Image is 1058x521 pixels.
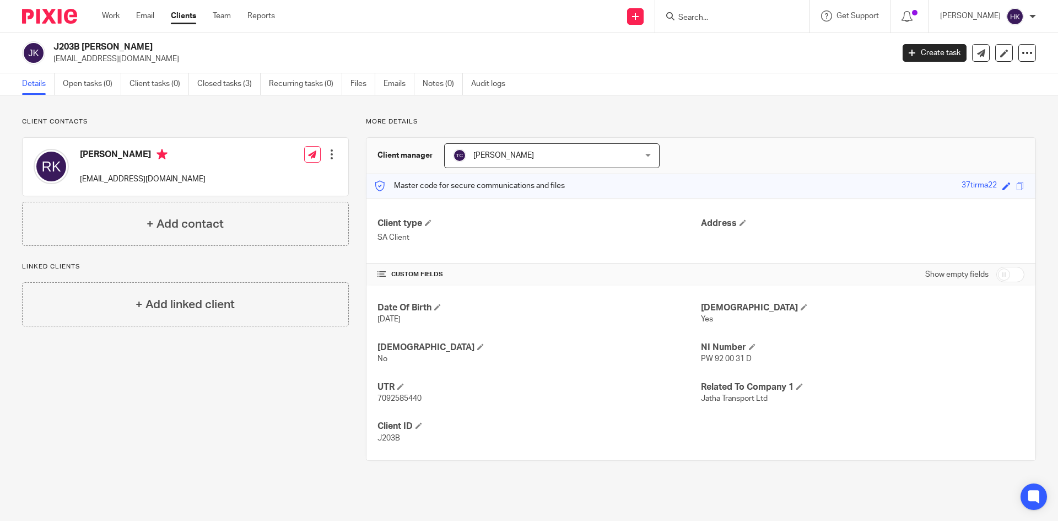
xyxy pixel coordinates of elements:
[701,302,1024,314] h4: [DEMOGRAPHIC_DATA]
[80,149,206,163] h4: [PERSON_NAME]
[269,73,342,95] a: Recurring tasks (0)
[377,395,422,402] span: 7092585440
[377,382,701,393] h4: UTR
[63,73,121,95] a: Open tasks (0)
[377,270,701,279] h4: CUSTOM FIELDS
[22,117,349,126] p: Client contacts
[34,149,69,184] img: svg%3E
[471,73,514,95] a: Audit logs
[247,10,275,22] a: Reports
[156,149,168,160] i: Primary
[836,12,879,20] span: Get Support
[377,302,701,314] h4: Date Of Birth
[197,73,261,95] a: Closed tasks (3)
[377,218,701,229] h4: Client type
[377,342,701,353] h4: [DEMOGRAPHIC_DATA]
[962,180,997,192] div: 37tirma22
[350,73,375,95] a: Files
[53,41,720,53] h2: J203B [PERSON_NAME]
[213,10,231,22] a: Team
[384,73,414,95] a: Emails
[701,315,713,323] span: Yes
[377,355,387,363] span: No
[453,149,466,162] img: svg%3E
[473,152,534,159] span: [PERSON_NAME]
[423,73,463,95] a: Notes (0)
[1006,8,1024,25] img: svg%3E
[377,315,401,323] span: [DATE]
[22,41,45,65] img: svg%3E
[53,53,886,65] p: [EMAIL_ADDRESS][DOMAIN_NAME]
[377,421,701,432] h4: Client ID
[129,73,189,95] a: Client tasks (0)
[22,262,349,271] p: Linked clients
[377,232,701,243] p: SA Client
[701,395,768,402] span: Jatha Transport Ltd
[903,44,967,62] a: Create task
[136,296,235,313] h4: + Add linked client
[102,10,120,22] a: Work
[377,150,433,161] h3: Client manager
[147,216,224,233] h4: + Add contact
[701,342,1024,353] h4: NI Number
[701,382,1024,393] h4: Related To Company 1
[171,10,196,22] a: Clients
[22,73,55,95] a: Details
[22,9,77,24] img: Pixie
[925,269,989,280] label: Show empty fields
[701,218,1024,229] h4: Address
[677,13,776,23] input: Search
[366,117,1036,126] p: More details
[377,434,400,442] span: J203B
[701,355,752,363] span: PW 92 00 31 D
[80,174,206,185] p: [EMAIL_ADDRESS][DOMAIN_NAME]
[375,180,565,191] p: Master code for secure communications and files
[940,10,1001,22] p: [PERSON_NAME]
[136,10,154,22] a: Email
